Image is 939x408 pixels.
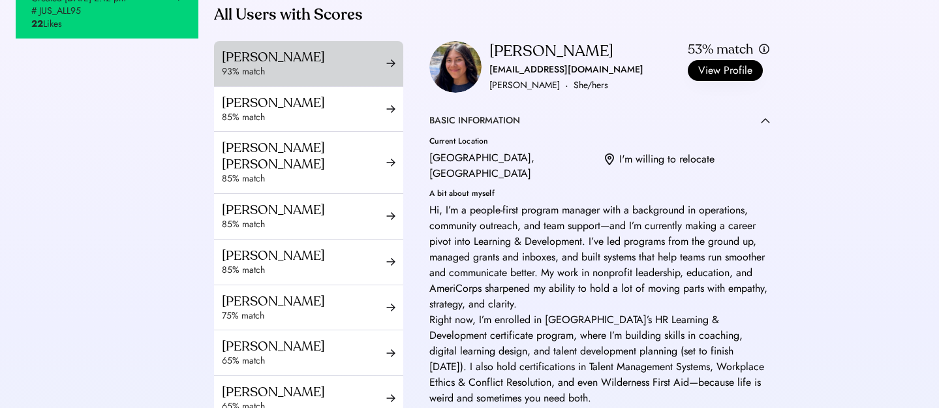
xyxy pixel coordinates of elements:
div: 93% match [222,65,386,78]
img: arrow-right-black.svg [386,212,395,221]
img: location.svg [605,153,614,166]
div: [PERSON_NAME] [222,247,386,264]
div: She/hers [574,78,608,93]
img: arrow-right-black.svg [386,257,395,266]
div: Current Location [429,137,594,145]
img: arrow-right-black.svg [386,394,395,403]
strong: 22 [31,17,43,30]
div: I'm willing to relocate [619,151,715,167]
img: arrow-right-black.svg [386,349,395,358]
img: arrow-right-black.svg [386,59,395,68]
div: [PERSON_NAME] [489,41,613,62]
div: 65% match [222,354,386,368]
div: Likes [31,18,62,31]
div: 75% match [222,309,386,322]
div: BASIC INFORMATION [429,114,520,127]
div: 53% match [688,41,753,57]
img: caret-up.svg [761,118,770,123]
div: · [565,78,568,93]
img: arrow-right-black.svg [386,104,395,114]
div: [PERSON_NAME] [222,49,386,65]
div: # JUS_ALL95 [31,5,81,18]
div: 85% match [222,172,386,185]
div: A bit about myself [429,189,770,197]
div: [PERSON_NAME] [222,384,386,400]
div: 85% match [222,218,386,231]
img: arrow-right-black.svg [386,303,395,312]
div: All Users with Scores [214,5,363,25]
div: [EMAIL_ADDRESS][DOMAIN_NAME] [489,62,643,78]
img: https%3A%2F%2F9c4076a67d41be3ea2c0407e1814dbd4.cdn.bubble.io%2Ff1748555033661x611739177471974000%... [429,41,482,93]
div: [PERSON_NAME] [222,95,386,111]
img: info.svg [758,43,770,55]
button: View Profile [688,60,763,81]
div: [PERSON_NAME] [PERSON_NAME] [222,140,386,172]
div: [GEOGRAPHIC_DATA], [GEOGRAPHIC_DATA] [429,150,594,181]
div: [PERSON_NAME] [222,338,386,354]
img: arrow-right-black.svg [386,158,395,167]
div: 85% match [222,111,386,124]
div: [PERSON_NAME] [222,202,386,218]
div: 85% match [222,264,386,277]
div: [PERSON_NAME] [489,78,560,93]
div: [PERSON_NAME] [222,293,386,309]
